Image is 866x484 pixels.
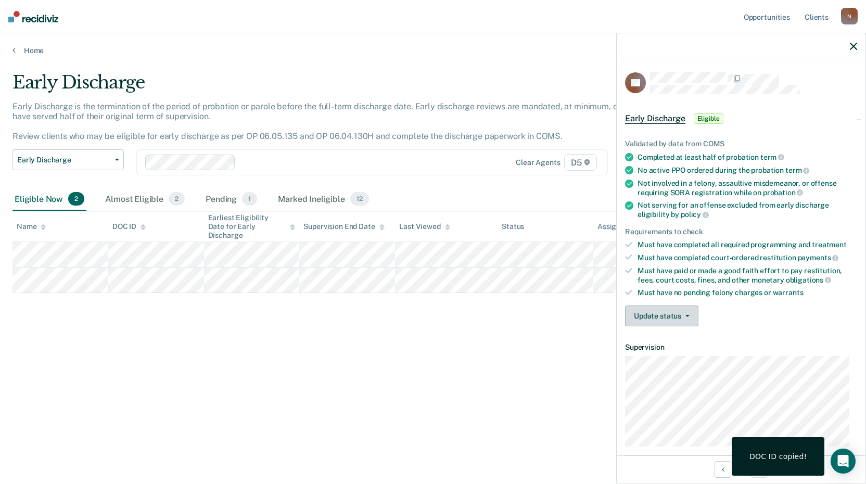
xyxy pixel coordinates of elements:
[12,101,659,142] p: Early Discharge is the termination of the period of probation or parole before the full-term disc...
[749,452,807,461] div: DOC ID copied!
[17,222,46,231] div: Name
[597,222,646,231] div: Assigned to
[638,152,857,162] div: Completed at least half of probation
[68,192,84,206] span: 2
[625,227,857,236] div: Requirements to check
[798,253,839,262] span: payments
[350,192,369,206] span: 12
[103,188,187,211] div: Almost Eligible
[638,165,857,175] div: No active PPO ordered during the probation
[617,102,865,135] div: Early DischargeEligible
[8,11,58,22] img: Recidiviz
[812,240,847,249] span: treatment
[399,222,450,231] div: Last Viewed
[17,156,111,164] span: Early Discharge
[760,153,784,161] span: term
[694,113,723,124] span: Eligible
[208,213,296,239] div: Earliest Eligibility Date for Early Discharge
[715,461,731,478] button: Previous Opportunity
[303,222,384,231] div: Supervision End Date
[516,158,560,167] div: Clear agents
[169,192,185,206] span: 2
[773,288,804,297] span: warrants
[786,276,831,284] span: obligations
[564,154,597,171] span: D5
[638,288,857,297] div: Must have no pending felony charges or
[638,179,857,197] div: Not involved in a felony, assaultive misdemeanor, or offense requiring SORA registration while on
[12,72,662,101] div: Early Discharge
[638,201,857,219] div: Not serving for an offense excluded from early discharge eligibility by
[638,240,857,249] div: Must have completed all required programming and
[625,139,857,148] div: Validated by data from COMS
[625,305,698,326] button: Update status
[625,113,685,124] span: Early Discharge
[203,188,259,211] div: Pending
[242,192,257,206] span: 1
[763,188,804,197] span: probation
[638,266,857,284] div: Must have paid or made a good faith effort to pay restitution, fees, court costs, fines, and othe...
[502,222,524,231] div: Status
[12,188,86,211] div: Eligible Now
[785,166,809,174] span: term
[625,343,857,352] dt: Supervision
[276,188,371,211] div: Marked Ineligible
[617,455,865,483] div: 2 / 2
[112,222,146,231] div: DOC ID
[681,210,709,219] span: policy
[12,46,854,55] a: Home
[841,8,858,24] div: N
[638,253,857,262] div: Must have completed court-ordered restitution
[831,449,856,474] div: Open Intercom Messenger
